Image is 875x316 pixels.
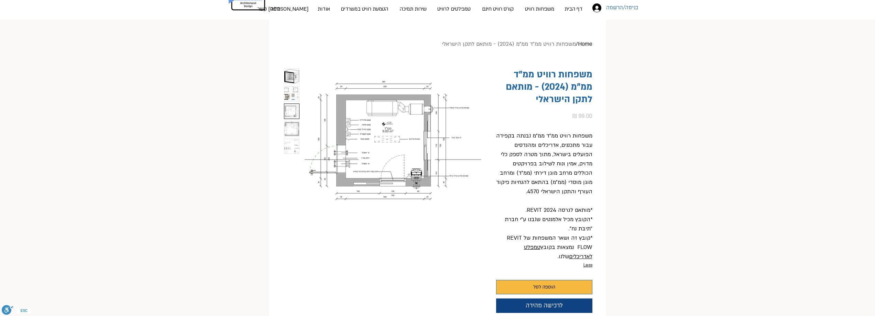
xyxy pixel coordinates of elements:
p: משפחות רוויט ממ"ד ממ"מ נבנתה בקפידה עבור מתכננים, אדריכלים ומהנדסים הפועלים בישראל, מתוך מטרה לספ... [496,131,592,196]
div: 5 / 5 [284,139,299,154]
button: לרכישה מהירה [496,298,592,313]
div: 2 / 5 [284,86,299,101]
button: Thumbnail: משפחות רוויט ממ"ד תיבת נח לפי התקן הישראלי [284,103,299,119]
button: כניסה/הרשמה [588,1,619,14]
button: Thumbnail: משפחות רוויט ממד תיבת נח לפי התקן הישראלי [284,68,299,84]
div: 1 / 5 [284,68,299,84]
span: כניסה/הרשמה [604,3,641,12]
a: Home [578,40,592,48]
div: 4 / 5 [284,121,299,137]
span: לרכישה מהירה [526,302,563,309]
img: Thumbnail: משפחות רוויט ממד תיבת נח להורדה [284,139,299,154]
button: Less [496,261,592,269]
img: Thumbnail: משפחות רוויט ממד תיבת נח לפי התקן הישראלי [284,69,299,84]
p: *מותאם לגרסה REVIT 2024. [496,206,592,215]
a: משפחות רוויט ממ"ד ממ"מ (2024) - מותאם לתקן הישראלי [442,40,576,48]
p: *קובץ זה ושאר המשפחות של REVIT FLOW נמצאות בקובץ שלנו. [496,233,592,261]
img: Thumbnail: משפחות רוויט ממד תיבת נח להורדה [284,121,299,136]
span: הוספה לסל [533,283,555,291]
p: *הקובץ מכיל אלמנטים שנבנו ע"י חברת "תיבת נח". [496,215,592,233]
div: 3 / 5 [284,103,299,119]
h1: משפחות רוויט ממ"ד ממ"מ (2024) - מותאם לתקן הישראלי [496,68,592,106]
img: Thumbnail: משפחות רוויט ממ"ד תיבת נח לפי התקן הישראלי [284,104,299,119]
img: Thumbnail: משפחות רוויט ממ"ד תיבת נח לפי התקן הישראלי [284,86,299,101]
img: משפחות רוויט ממ"ד תיבת נח לפי התקן הישראלי [304,68,482,213]
div: / [288,40,592,48]
button: הוספה לסל [496,280,592,294]
span: 99.00 ₪ [572,113,592,119]
a: טמפלט לאדריכלים [524,243,592,260]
